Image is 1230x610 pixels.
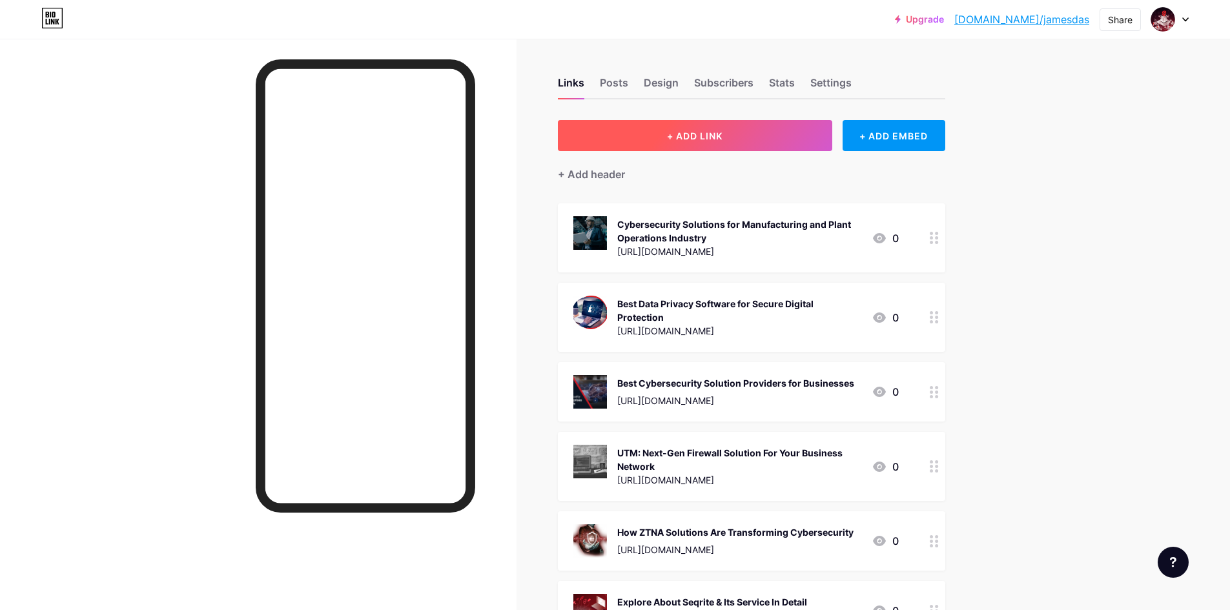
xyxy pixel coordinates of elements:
[843,120,945,151] div: + ADD EMBED
[1108,13,1133,26] div: Share
[617,297,861,324] div: Best Data Privacy Software for Secure Digital Protection
[573,296,607,329] img: Best Data Privacy Software for Secure Digital Protection
[667,130,723,141] span: + ADD LINK
[872,384,899,400] div: 0
[872,230,899,246] div: 0
[558,75,584,98] div: Links
[1151,7,1175,32] img: jamesdas
[617,543,854,556] div: [URL][DOMAIN_NAME]
[573,216,607,250] img: Cybersecurity Solutions for Manufacturing and Plant Operations Industry
[954,12,1089,27] a: [DOMAIN_NAME]/jamesdas
[872,459,899,474] div: 0
[573,524,607,558] img: How ZTNA Solutions Are Transforming Cybersecurity
[872,310,899,325] div: 0
[617,245,861,258] div: [URL][DOMAIN_NAME]
[617,376,854,390] div: Best Cybersecurity Solution Providers for Businesses
[600,75,628,98] div: Posts
[617,525,854,539] div: How ZTNA Solutions Are Transforming Cybersecurity
[810,75,852,98] div: Settings
[895,14,944,25] a: Upgrade
[617,446,861,473] div: UTM: Next-Gen Firewall Solution For Your Business Network
[617,324,861,338] div: [URL][DOMAIN_NAME]
[617,473,861,487] div: [URL][DOMAIN_NAME]
[558,167,625,182] div: + Add header
[617,394,854,407] div: [URL][DOMAIN_NAME]
[872,533,899,549] div: 0
[694,75,753,98] div: Subscribers
[769,75,795,98] div: Stats
[617,218,861,245] div: Cybersecurity Solutions for Manufacturing and Plant Operations Industry
[558,120,832,151] button: + ADD LINK
[573,375,607,409] img: Best Cybersecurity Solution Providers for Businesses
[573,445,607,478] img: UTM: Next-Gen Firewall Solution For Your Business Network
[644,75,679,98] div: Design
[617,595,807,609] div: Explore About Seqrite & Its Service In Detail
